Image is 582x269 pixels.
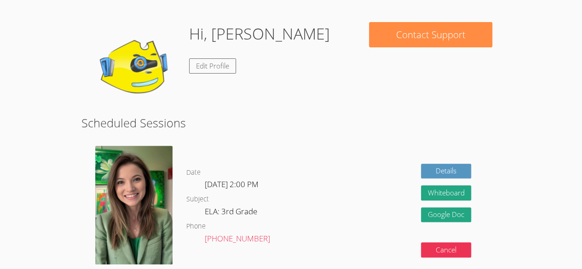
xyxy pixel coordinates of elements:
dt: Phone [186,221,206,232]
a: [PHONE_NUMBER] [205,233,270,244]
a: Details [421,164,472,179]
button: Cancel [421,242,472,258]
img: default.png [90,22,182,114]
h1: Hi, [PERSON_NAME] [189,22,330,46]
dd: ELA: 3rd Grade [205,205,259,221]
dt: Date [186,167,201,178]
a: Google Doc [421,207,472,223]
img: IMG_1088.jpeg [95,146,173,264]
a: Edit Profile [189,58,236,74]
button: Contact Support [369,22,492,47]
button: Whiteboard [421,185,472,200]
span: [DATE] 2:00 PM [205,179,259,189]
h2: Scheduled Sessions [81,114,501,132]
dt: Subject [186,194,209,205]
